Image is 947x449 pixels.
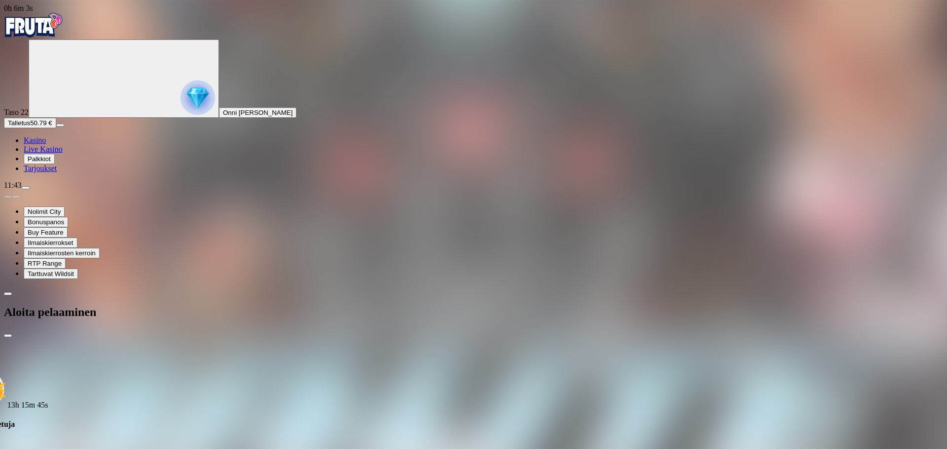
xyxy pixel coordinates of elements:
button: Ilmaiskierrokset [24,238,77,248]
span: Onni [PERSON_NAME] [223,109,292,116]
img: reward progress [181,80,215,115]
a: Fruta [4,31,63,39]
span: countdown [7,401,48,409]
nav: Main menu [4,136,943,173]
span: 11:43 [4,181,22,189]
span: Bonuspanos [28,218,64,226]
span: RTP Range [28,260,62,267]
span: Ilmaiskierrokset [28,239,73,246]
span: 50.79 € [30,119,52,127]
button: next slide [12,195,20,198]
h2: Aloita pelaaminen [4,306,943,319]
span: Nolimit City [28,208,61,215]
button: Ilmaiskierrosten kerroin [24,248,100,258]
button: Buy Feature [24,227,68,238]
span: Tarttuvat Wildsit [28,270,74,277]
button: Bonuspanos [24,217,68,227]
span: Ilmaiskierrosten kerroin [28,249,96,257]
nav: Primary [4,13,943,173]
span: Buy Feature [28,229,64,236]
button: Tarttuvat Wildsit [24,269,78,279]
a: Live Kasino [24,145,63,153]
span: user session time [4,4,33,12]
button: Talletusplus icon50.79 € [4,118,56,128]
img: Fruta [4,13,63,37]
span: Palkkiot [28,155,51,163]
button: menu [22,186,30,189]
button: reward progress [29,39,219,118]
button: Onni [PERSON_NAME] [219,107,296,118]
a: Tarjoukset [24,164,57,173]
button: Nolimit City [24,207,65,217]
button: RTP Range [24,258,66,269]
button: close [4,334,12,337]
a: Kasino [24,136,46,144]
button: chevron-left icon [4,292,12,295]
button: menu [56,124,64,127]
button: Palkkiot [24,154,55,164]
span: Talletus [8,119,30,127]
button: prev slide [4,195,12,198]
span: Taso 22 [4,108,29,116]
